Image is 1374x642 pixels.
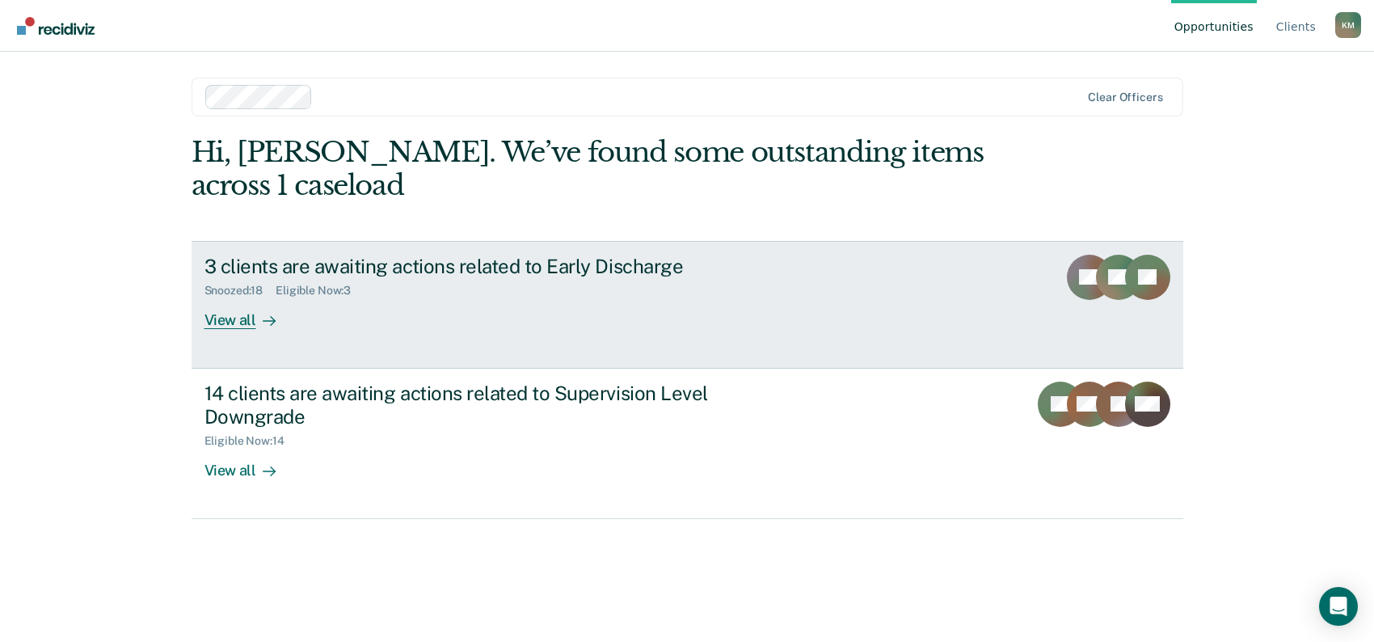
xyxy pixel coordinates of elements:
[1088,91,1162,104] div: Clear officers
[276,284,364,298] div: Eligible Now : 3
[192,136,985,202] div: Hi, [PERSON_NAME]. We’ve found some outstanding items across 1 caseload
[204,434,297,448] div: Eligible Now : 14
[17,17,95,35] img: Recidiviz
[192,369,1183,519] a: 14 clients are awaiting actions related to Supervision Level DowngradeEligible Now:14View all
[192,241,1183,369] a: 3 clients are awaiting actions related to Early DischargeSnoozed:18Eligible Now:3View all
[204,298,295,329] div: View all
[204,255,772,278] div: 3 clients are awaiting actions related to Early Discharge
[204,382,772,429] div: 14 clients are awaiting actions related to Supervision Level Downgrade
[204,448,295,479] div: View all
[1319,587,1358,626] div: Open Intercom Messenger
[1335,12,1361,38] div: K M
[1335,12,1361,38] button: Profile dropdown button
[204,284,276,298] div: Snoozed : 18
